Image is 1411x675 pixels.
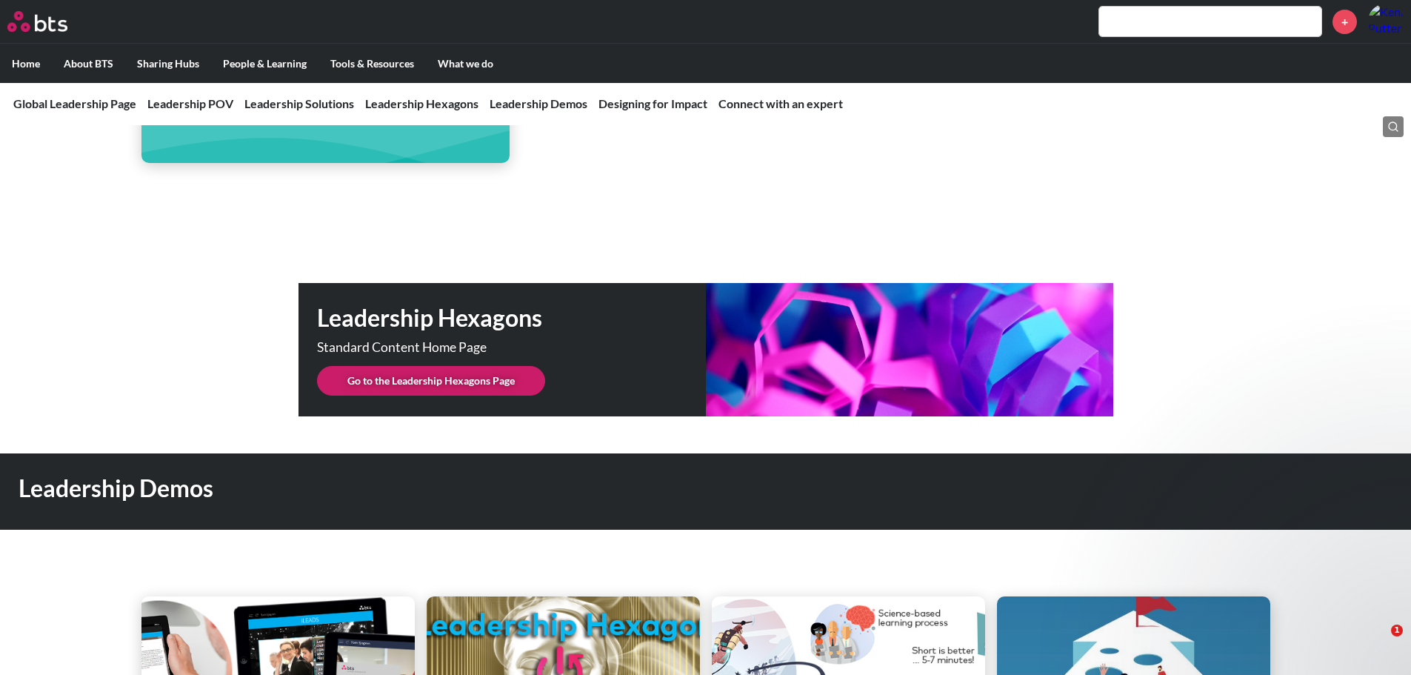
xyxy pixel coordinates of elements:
[598,96,707,110] a: Designing for Impact
[365,96,478,110] a: Leadership Hexagons
[1115,372,1411,635] iframe: Intercom notifications message
[1368,4,1404,39] a: Profile
[147,96,233,110] a: Leadership POV
[1391,625,1403,636] span: 1
[211,44,318,83] label: People & Learning
[52,44,125,83] label: About BTS
[426,44,505,83] label: What we do
[7,11,67,32] img: BTS Logo
[317,366,545,396] a: Go to the Leadership Hexagons Page
[19,472,980,505] h1: Leadership Demos
[244,96,354,110] a: Leadership Solutions
[7,11,95,32] a: Go home
[13,96,136,110] a: Global Leadership Page
[317,302,706,335] h1: Leadership Hexagons
[1332,10,1357,34] a: +
[318,44,426,83] label: Tools & Resources
[1361,625,1396,660] iframe: Intercom live chat
[1368,4,1404,39] img: Keni Putterman
[125,44,211,83] label: Sharing Hubs
[718,96,843,110] a: Connect with an expert
[490,96,587,110] a: Leadership Demos
[317,341,628,354] p: Standard Content Home Page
